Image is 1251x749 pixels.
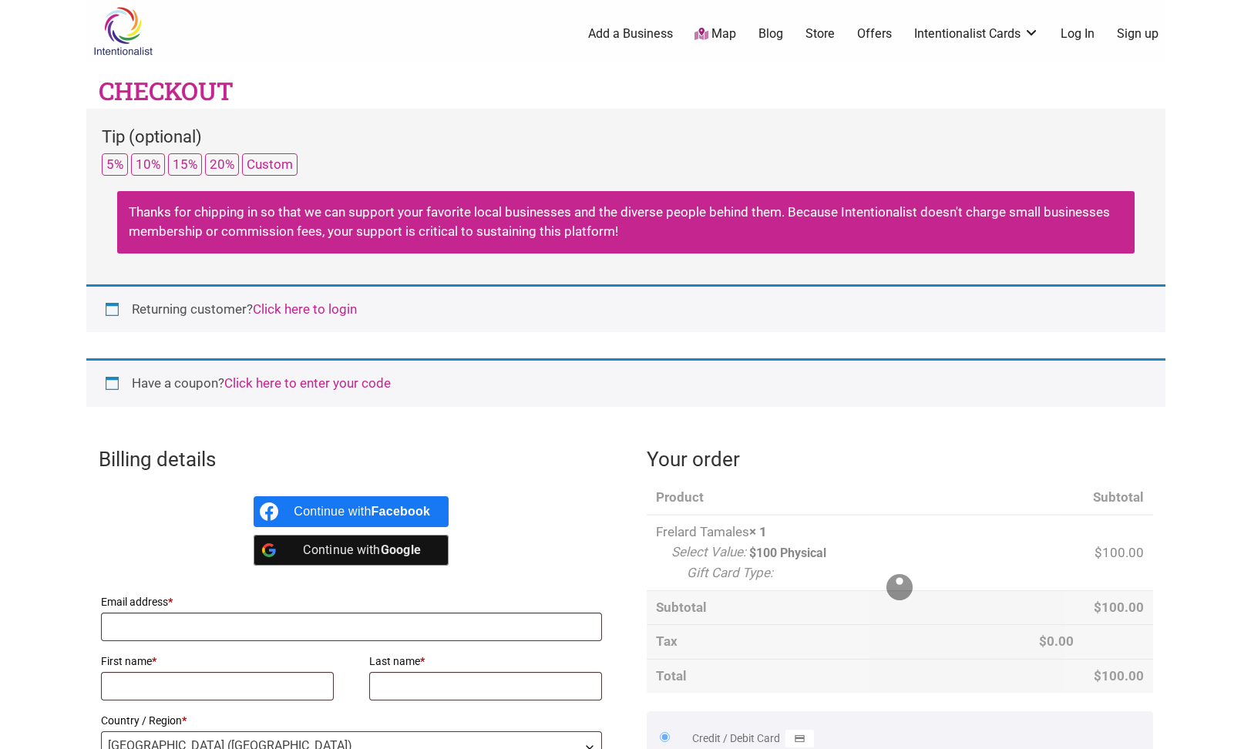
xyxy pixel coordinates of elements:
[294,535,430,566] div: Continue with
[205,153,239,176] button: 20%
[86,284,1165,333] div: Returning customer?
[372,505,431,518] b: Facebook
[168,153,202,176] button: 15%
[369,650,603,672] label: Last name
[254,535,449,566] a: Continue with <b>Google</b>
[694,25,736,43] a: Map
[224,375,391,391] a: Enter your coupon code
[242,153,298,176] button: Custom
[1117,25,1159,42] a: Sign up
[758,25,783,42] a: Blog
[102,124,1150,153] div: Tip (optional)
[914,25,1039,42] a: Intentionalist Cards
[1061,25,1095,42] a: Log In
[102,153,128,176] button: 5%
[805,25,835,42] a: Store
[101,591,603,613] label: Email address
[117,191,1135,254] div: Thanks for chipping in so that we can support your favorite local businesses and the diverse peop...
[99,74,234,109] h1: Checkout
[254,496,449,527] a: Continue with <b>Facebook</b>
[857,25,892,42] a: Offers
[86,358,1165,407] div: Have a coupon?
[253,301,357,317] a: Click here to login
[99,445,605,473] h3: Billing details
[86,6,160,56] img: Intentionalist
[101,710,603,731] label: Country / Region
[294,496,430,527] div: Continue with
[381,542,422,557] b: Google
[131,153,165,176] button: 10%
[588,25,673,42] a: Add a Business
[101,650,335,672] label: First name
[647,445,1153,473] h3: Your order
